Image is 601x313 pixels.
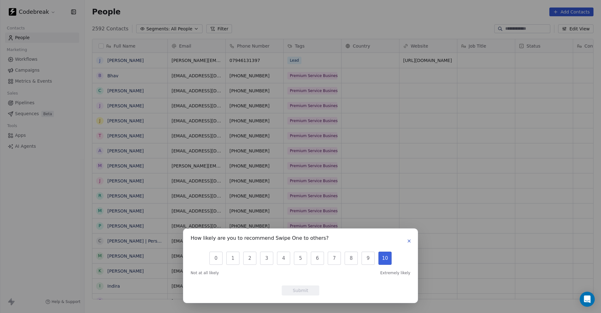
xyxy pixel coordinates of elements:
button: 1 [226,252,239,265]
button: 2 [243,252,256,265]
span: Not at all likely [191,270,219,275]
button: 6 [311,252,324,265]
button: 7 [328,252,341,265]
button: 0 [209,252,223,265]
button: 9 [362,252,375,265]
button: 4 [277,252,290,265]
span: Extremely likely [380,270,410,275]
h1: How likely are you to recommend Swipe One to others? [191,236,329,242]
button: 10 [378,252,392,265]
button: Submit [282,285,319,295]
button: 3 [260,252,273,265]
button: 8 [345,252,358,265]
button: 5 [294,252,307,265]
